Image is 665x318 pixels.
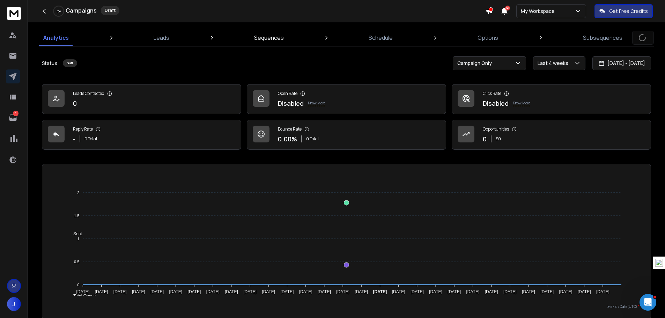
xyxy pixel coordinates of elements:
[7,297,21,311] button: J
[68,294,96,298] span: Total Opens
[592,56,651,70] button: [DATE] - [DATE]
[364,29,397,46] a: Schedule
[583,34,622,42] p: Subsequences
[278,134,297,144] p: 0.00 %
[149,29,173,46] a: Leads
[73,98,77,108] p: 0
[596,289,609,294] tspan: [DATE]
[640,294,656,311] iframe: Intercom live chat
[483,98,509,108] p: Disabled
[579,29,627,46] a: Subsequences
[77,237,79,241] tspan: 1
[39,29,73,46] a: Analytics
[188,289,201,294] tspan: [DATE]
[278,91,297,96] p: Open Rate
[132,289,145,294] tspan: [DATE]
[84,136,97,142] p: 0 Total
[13,111,19,116] p: 4
[169,289,182,294] tspan: [DATE]
[95,289,108,294] tspan: [DATE]
[281,289,294,294] tspan: [DATE]
[594,4,653,18] button: Get Free Credits
[6,111,20,125] a: 4
[355,289,368,294] tspan: [DATE]
[478,34,498,42] p: Options
[448,289,461,294] tspan: [DATE]
[559,289,572,294] tspan: [DATE]
[336,289,349,294] tspan: [DATE]
[278,98,304,108] p: Disabled
[262,289,275,294] tspan: [DATE]
[278,126,302,132] p: Bounce Rate
[299,289,312,294] tspan: [DATE]
[369,34,393,42] p: Schedule
[42,84,241,114] a: Leads Contacted0
[154,34,169,42] p: Leads
[411,289,424,294] tspan: [DATE]
[473,29,502,46] a: Options
[483,91,501,96] p: Click Rate
[43,34,69,42] p: Analytics
[452,84,651,114] a: Click RateDisabledKnow More
[76,289,89,294] tspan: [DATE]
[513,101,530,106] p: Know More
[308,101,325,106] p: Know More
[429,289,442,294] tspan: [DATE]
[254,34,284,42] p: Sequences
[42,60,59,67] p: Status:
[483,126,509,132] p: Opportunities
[243,289,257,294] tspan: [DATE]
[522,289,535,294] tspan: [DATE]
[483,134,487,144] p: 0
[42,120,241,150] a: Reply Rate-0 Total
[392,289,405,294] tspan: [DATE]
[74,260,79,264] tspan: 0.5
[68,231,82,236] span: Sent
[457,60,495,67] p: Campaign Only
[206,289,220,294] tspan: [DATE]
[73,91,104,96] p: Leads Contacted
[247,84,446,114] a: Open RateDisabledKnow More
[485,289,498,294] tspan: [DATE]
[521,8,557,15] p: My Workspace
[503,289,517,294] tspan: [DATE]
[505,6,510,10] span: 50
[373,289,387,294] tspan: [DATE]
[57,9,61,13] p: 0 %
[113,289,127,294] tspan: [DATE]
[73,134,75,144] p: -
[466,289,480,294] tspan: [DATE]
[306,136,319,142] p: 0 Total
[247,120,446,150] a: Bounce Rate0.00%0 Total
[74,214,79,218] tspan: 1.5
[101,6,119,15] div: Draft
[318,289,331,294] tspan: [DATE]
[77,283,79,287] tspan: 0
[150,289,164,294] tspan: [DATE]
[609,8,648,15] p: Get Free Credits
[53,304,640,309] p: x-axis : Date(UTC)
[538,60,571,67] p: Last 4 weeks
[578,289,591,294] tspan: [DATE]
[225,289,238,294] tspan: [DATE]
[540,289,554,294] tspan: [DATE]
[73,126,93,132] p: Reply Rate
[63,59,77,67] div: Draft
[496,136,501,142] p: $ 0
[452,120,651,150] a: Opportunities0$0
[250,29,288,46] a: Sequences
[66,6,97,15] h1: Campaigns
[77,191,79,195] tspan: 2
